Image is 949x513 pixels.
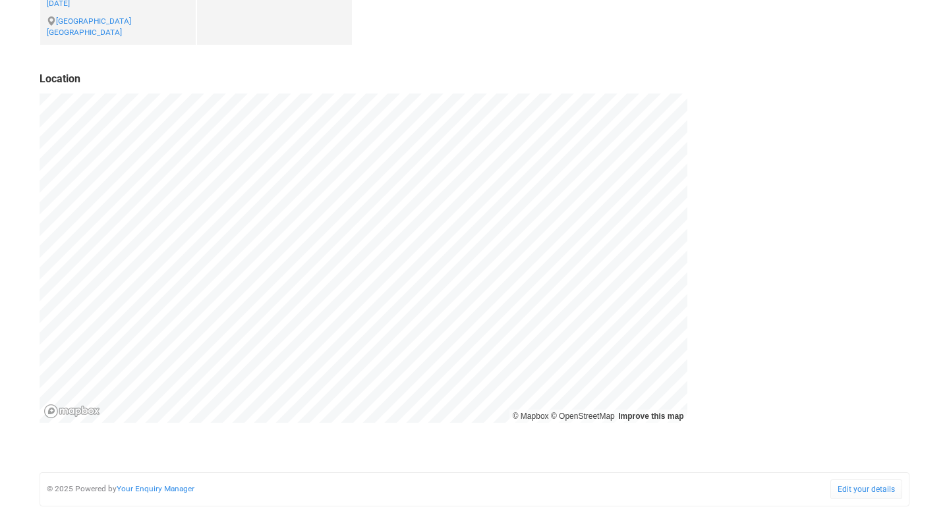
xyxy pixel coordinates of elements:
[40,72,687,87] legend: Location
[551,412,615,421] a: OpenStreetMap
[44,404,100,418] a: Mapbox logo
[513,412,549,421] a: Mapbox
[830,479,902,499] a: Edit your details
[40,16,196,45] small: [GEOGRAPHIC_DATA] [GEOGRAPHIC_DATA]
[117,484,194,493] a: Your Enquiry Manager
[618,412,683,421] a: Improve this map
[47,483,194,495] small: © 2025 Powered by
[40,94,687,423] canvas: Map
